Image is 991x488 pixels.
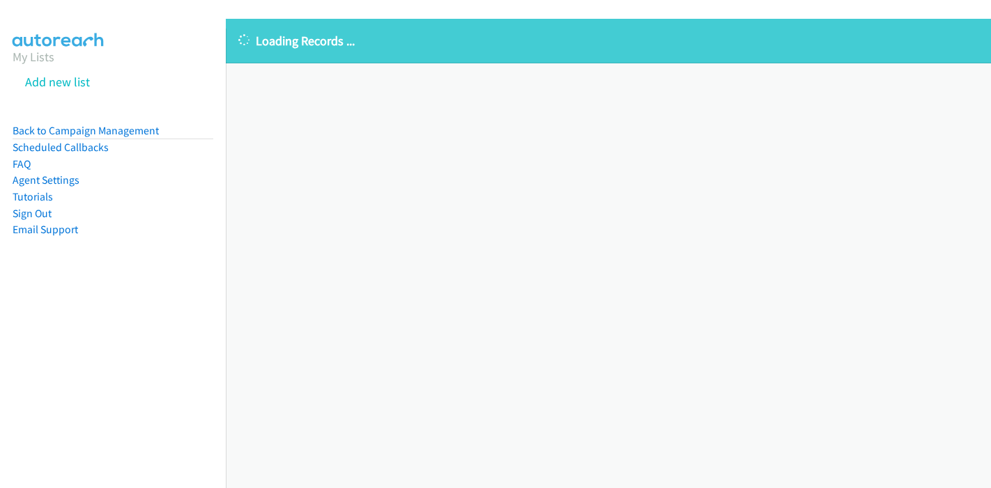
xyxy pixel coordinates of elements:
[13,190,53,203] a: Tutorials
[25,74,90,90] a: Add new list
[13,141,109,154] a: Scheduled Callbacks
[13,49,54,65] a: My Lists
[13,124,159,137] a: Back to Campaign Management
[13,207,52,220] a: Sign Out
[13,223,78,236] a: Email Support
[13,173,79,187] a: Agent Settings
[238,31,978,50] p: Loading Records ...
[13,157,31,171] a: FAQ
